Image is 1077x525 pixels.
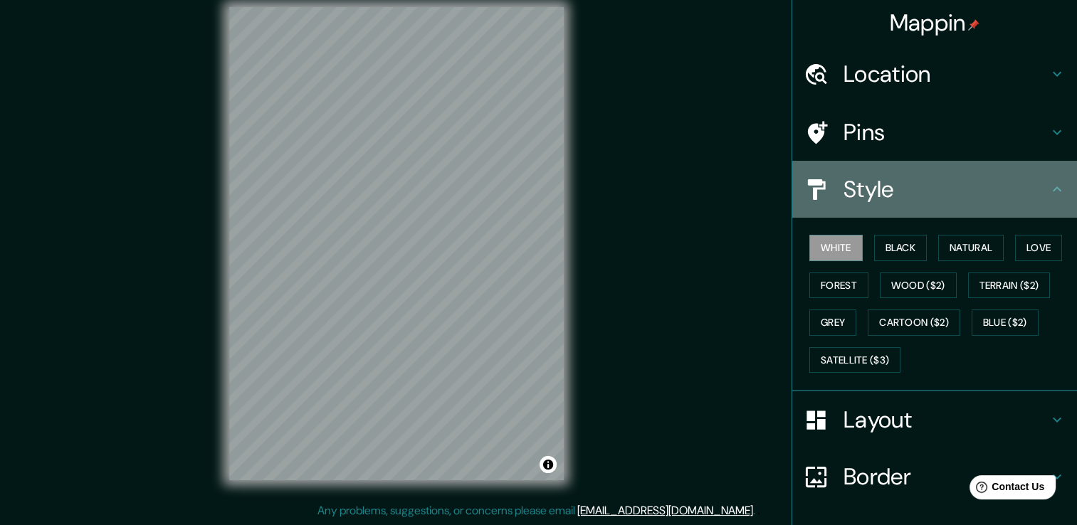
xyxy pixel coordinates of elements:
iframe: Help widget launcher [950,470,1061,509]
button: Love [1015,235,1062,261]
div: Style [792,161,1077,218]
button: White [809,235,863,261]
div: Border [792,448,1077,505]
button: Blue ($2) [972,309,1039,336]
div: . [755,502,757,519]
button: Forest [809,272,868,299]
h4: Style [844,175,1049,203]
h4: Border [844,462,1049,491]
h4: Pins [844,118,1049,147]
div: Location [792,46,1077,102]
button: Terrain ($2) [968,272,1051,299]
div: . [757,502,760,519]
button: Natural [938,235,1004,261]
button: Satellite ($3) [809,347,900,373]
h4: Location [844,60,1049,88]
button: Grey [809,309,856,336]
p: Any problems, suggestions, or concerns please email . [317,502,755,519]
button: Black [874,235,928,261]
button: Cartoon ($2) [868,309,960,336]
div: Layout [792,391,1077,448]
div: Pins [792,104,1077,161]
h4: Mappin [890,9,980,37]
canvas: Map [229,7,564,480]
button: Wood ($2) [880,272,957,299]
a: [EMAIL_ADDRESS][DOMAIN_NAME] [577,503,753,518]
h4: Layout [844,405,1049,434]
img: pin-icon.png [968,19,979,31]
button: Toggle attribution [540,456,557,473]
